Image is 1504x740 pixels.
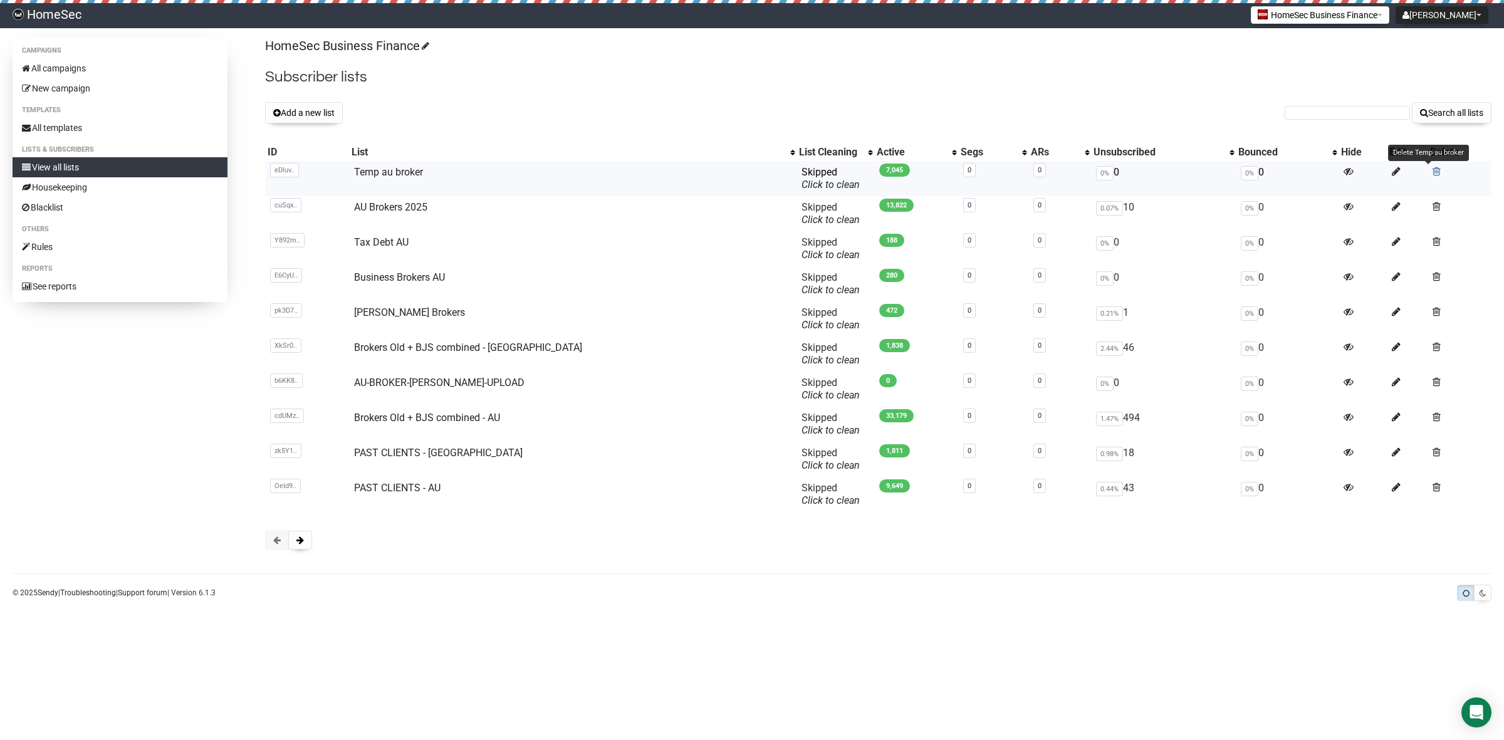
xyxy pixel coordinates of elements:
a: Business Brokers AU [354,271,445,283]
span: 0% [1241,412,1258,426]
a: Sendy [38,588,58,597]
span: 0% [1096,271,1114,286]
div: Open Intercom Messenger [1461,697,1491,727]
span: 0.21% [1096,306,1123,321]
span: b6KK8.. [270,373,303,388]
a: Click to clean [802,284,860,296]
a: Click to clean [802,179,860,190]
a: Click to clean [802,319,860,331]
td: 0 [1091,372,1236,407]
a: Troubleshooting [60,588,116,597]
a: 0 [968,377,971,385]
a: See reports [13,276,227,296]
div: Unsubscribed [1094,146,1223,159]
a: Click to clean [802,214,860,226]
div: ID [268,146,346,159]
li: Reports [13,261,227,276]
a: All campaigns [13,58,227,78]
button: [PERSON_NAME] [1396,6,1488,24]
span: E6CyU.. [270,268,302,283]
th: ARs: No sort applied, activate to apply an ascending sort [1028,143,1091,161]
div: Hide [1341,146,1384,159]
span: 7,045 [879,164,910,177]
a: PAST CLIENTS - [GEOGRAPHIC_DATA] [354,447,523,459]
a: 0 [1038,412,1042,420]
span: 0.44% [1096,482,1123,496]
a: 0 [968,236,971,244]
td: 0 [1236,266,1339,301]
a: Rules [13,237,227,257]
a: AU-BROKER-[PERSON_NAME]-UPLOAD [354,377,525,388]
span: 33,179 [879,409,914,422]
span: OeId9.. [270,479,301,493]
span: 0.98% [1096,447,1123,461]
div: Active [877,146,945,159]
a: Brokers Old + BJS combined - [GEOGRAPHIC_DATA] [354,341,582,353]
a: 0 [1038,201,1042,209]
img: favicons [1258,9,1268,19]
span: 0% [1241,306,1258,321]
div: List [352,146,784,159]
span: 2.44% [1096,341,1123,356]
li: Templates [13,103,227,118]
td: 46 [1091,336,1236,372]
td: 43 [1091,477,1236,512]
a: 0 [1038,236,1042,244]
div: Segs [961,146,1016,159]
a: PAST CLIENTS - AU [354,482,441,494]
div: List Cleaning [799,146,862,159]
button: Search all lists [1412,102,1491,123]
span: 0% [1241,166,1258,180]
td: 0 [1236,477,1339,512]
span: 0% [1241,236,1258,251]
a: HomeSec Business Finance [265,38,427,53]
a: AU Brokers 2025 [354,201,427,213]
span: 0.07% [1096,201,1123,216]
a: Brokers Old + BJS combined - AU [354,412,500,424]
li: Lists & subscribers [13,142,227,157]
td: 10 [1091,196,1236,231]
span: 188 [879,234,904,247]
th: List: No sort applied, activate to apply an ascending sort [349,143,796,161]
td: 494 [1091,407,1236,442]
span: Skipped [802,341,860,366]
td: 0 [1236,372,1339,407]
span: zk5Y1.. [270,444,301,458]
li: Others [13,222,227,237]
span: 0% [1241,271,1258,286]
div: Delete Temp au broker [1388,145,1469,161]
a: 0 [968,166,971,174]
td: 0 [1091,266,1236,301]
span: 0% [1096,377,1114,391]
a: 0 [1038,377,1042,385]
span: Skipped [802,201,860,226]
a: 0 [1038,482,1042,490]
h2: Subscriber lists [265,66,1491,88]
a: View all lists [13,157,227,177]
a: 0 [968,482,971,490]
a: All templates [13,118,227,138]
span: 1,838 [879,339,910,352]
td: 0 [1091,161,1236,196]
a: 0 [968,447,971,455]
a: Click to clean [802,249,860,261]
span: 0% [1241,201,1258,216]
span: eDluv.. [270,163,299,177]
span: 13,822 [879,199,914,212]
td: 0 [1236,336,1339,372]
span: XkSr0.. [270,338,301,353]
span: Skipped [802,412,860,436]
span: 0% [1241,377,1258,391]
a: 0 [1038,447,1042,455]
a: Click to clean [802,494,860,506]
span: cuSqx.. [270,198,301,212]
span: 9,649 [879,479,910,492]
span: Y892m.. [270,233,305,248]
a: 0 [968,201,971,209]
a: [PERSON_NAME] Brokers [354,306,465,318]
span: Skipped [802,236,860,261]
span: Skipped [802,482,860,506]
span: Skipped [802,166,860,190]
a: 0 [968,412,971,420]
span: 1.47% [1096,412,1123,426]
